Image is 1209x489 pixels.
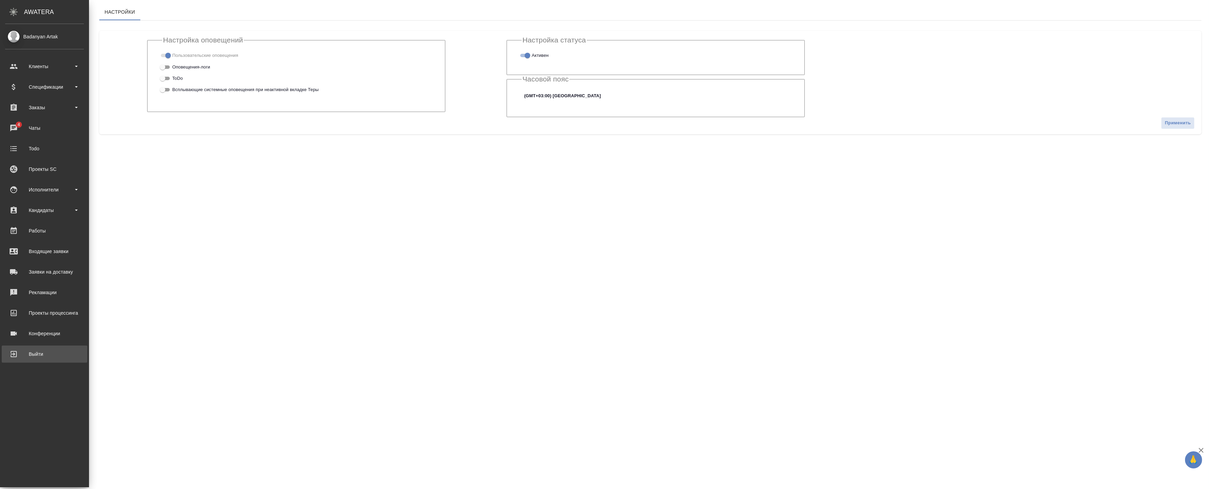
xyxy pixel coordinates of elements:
[172,86,319,93] span: Всплывающие системные оповещения при неактивной вкладке Теры
[172,75,183,82] span: ToDo
[5,82,84,92] div: Спецификации
[5,267,84,277] div: Заявки на доставку
[5,123,84,133] div: Чаты
[5,226,84,236] div: Работы
[2,346,87,363] a: Выйти
[1165,119,1191,127] span: Применить
[2,222,87,239] a: Работы
[5,102,84,113] div: Заказы
[5,328,84,339] div: Конференции
[5,349,84,359] div: Выйти
[5,246,84,256] div: Входящие заявки
[5,308,84,318] div: Проекты процессинга
[5,205,84,215] div: Кандидаты
[2,140,87,157] a: Todo
[13,121,24,128] span: 4
[2,243,87,260] a: Входящие заявки
[532,52,549,59] span: Активен
[2,284,87,301] a: Рекламации
[1161,117,1195,129] button: Применить
[24,5,89,19] div: AWATERA
[2,120,87,137] a: 4Чаты
[1185,451,1202,468] button: 🙏
[5,143,84,154] div: Todo
[522,90,789,102] div: (GMT+03:00) [GEOGRAPHIC_DATA]
[5,61,84,72] div: Клиенты
[5,287,84,298] div: Рекламации
[5,164,84,174] div: Проекты SC
[1188,453,1199,467] span: 🙏
[522,75,569,83] legend: Часовой пояс
[522,36,587,44] legend: Настройка статуса
[162,85,430,94] div: Включи, чтобы в браузере приходили включенные оповещения даже, если у тебя закрыта вкладка с Терой
[162,36,244,44] legend: Настройка оповещений
[5,33,84,40] div: Badanyan Artak
[2,304,87,322] a: Проекты процессинга
[172,64,210,71] span: Оповещения-логи
[172,52,238,59] span: Пользовательские оповещения
[5,185,84,195] div: Исполнители
[2,161,87,178] a: Проекты SC
[103,8,136,16] span: Настройки
[2,325,87,342] a: Конференции
[2,263,87,280] a: Заявки на доставку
